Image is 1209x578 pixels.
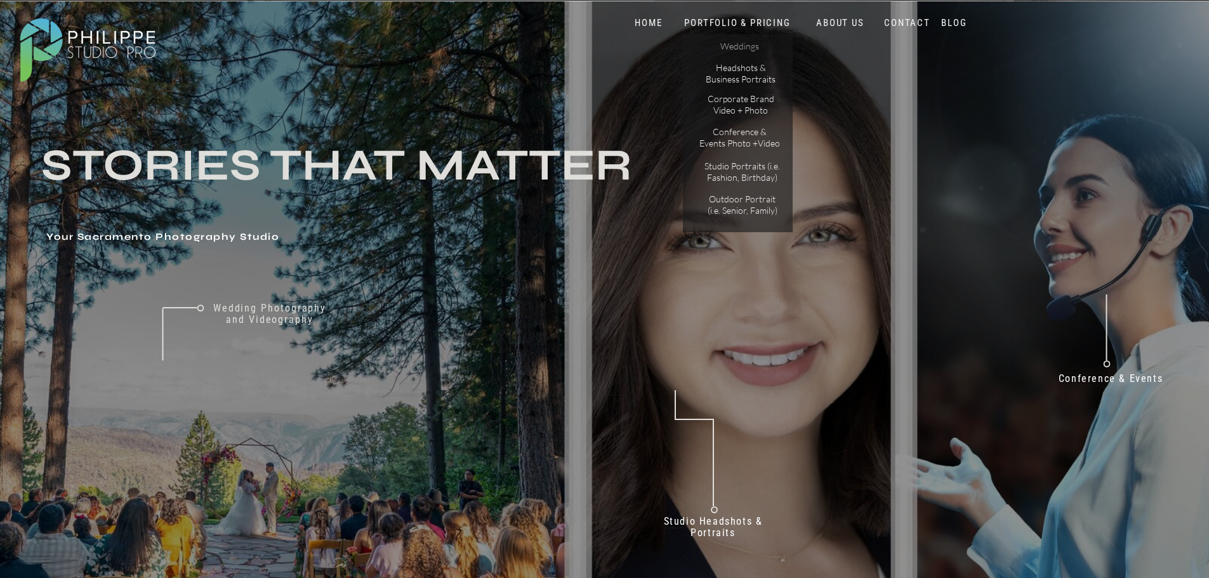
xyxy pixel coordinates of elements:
[622,17,676,29] a: HOME
[814,17,868,29] a: ABOUT US
[623,305,989,427] h2: Don't just take our word for it
[705,93,777,115] a: Corporate Brand Video + Photo
[704,41,776,54] a: Weddings
[649,516,778,543] a: Studio Headshots & Portraits
[41,145,675,223] h3: Stories that Matter
[681,17,795,29] a: PORTFOLIO & PRICING
[882,17,934,29] a: CONTACT
[204,303,336,337] a: Wedding Photography and Videography
[705,62,777,84] a: Headshots & Business Portraits
[699,161,785,183] a: Studio Portraits (i.e. Fashion, Birthday)
[939,17,970,29] a: BLOG
[732,473,903,507] p: 70+ 5 Star reviews on Google & Yelp
[46,232,518,244] h1: Your Sacramento Photography Studio
[699,126,781,148] a: Conference & Events Photo +Video
[703,194,783,216] a: Outdoor Portrait (i.e. Senior, Family)
[1050,373,1172,390] a: Conference & Events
